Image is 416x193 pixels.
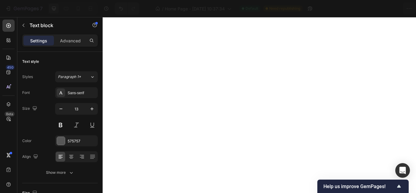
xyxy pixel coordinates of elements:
[40,5,43,12] p: 7
[375,2,401,15] button: Publish
[323,184,395,189] span: Help us improve GemPages!
[381,5,396,12] div: Publish
[22,167,98,178] button: Show more
[60,38,81,44] p: Advanced
[269,6,300,11] span: Need republishing
[115,2,139,15] div: Undo/Redo
[22,59,39,64] div: Text style
[22,74,33,80] div: Styles
[55,71,98,82] button: Paragraph 1*
[58,74,81,80] span: Paragraph 1*
[103,17,416,193] iframe: To enrich screen reader interactions, please activate Accessibility in Grammarly extension settings
[353,2,373,15] button: Save
[323,183,403,190] button: Show survey - Help us improve GemPages!
[2,2,45,15] button: 7
[162,5,164,12] span: /
[68,138,96,144] div: 575757
[6,65,15,70] div: 450
[358,6,368,11] span: Save
[395,163,410,178] div: Open Intercom Messenger
[5,112,15,116] div: Beta
[30,38,47,44] p: Settings
[22,138,32,144] div: Color
[46,170,74,176] div: Show more
[22,90,30,95] div: Font
[165,5,225,12] span: Home Page - [DATE] 10:37:34
[22,153,39,161] div: Align
[30,22,81,29] p: Text block
[68,90,96,96] div: Sans-serif
[22,105,38,113] div: Size
[245,6,258,11] span: Default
